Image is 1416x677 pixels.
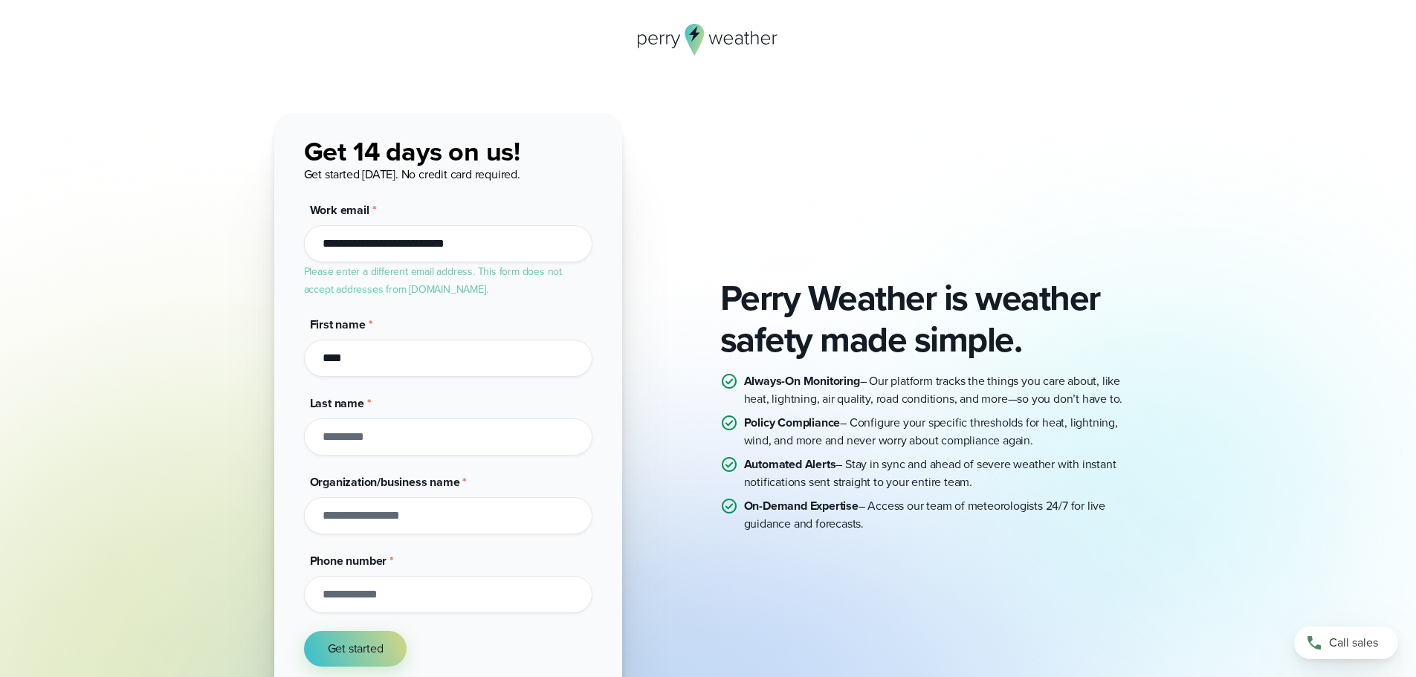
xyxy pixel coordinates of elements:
[304,132,520,171] span: Get 14 days on us!
[328,640,384,658] span: Get started
[1329,634,1378,652] span: Call sales
[304,166,520,183] span: Get started [DATE]. No credit card required.
[744,414,841,431] strong: Policy Compliance
[744,456,1142,491] p: – Stay in sync and ahead of severe weather with instant notifications sent straight to your entir...
[304,631,407,667] button: Get started
[744,497,859,514] strong: On-Demand Expertise
[310,201,369,218] span: Work email
[744,372,860,389] strong: Always-On Monitoring
[310,473,460,490] span: Organization/business name
[744,456,836,473] strong: Automated Alerts
[744,372,1142,408] p: – Our platform tracks the things you care about, like heat, lightning, air quality, road conditio...
[720,277,1142,360] h2: Perry Weather is weather safety made simple.
[1294,626,1398,659] a: Call sales
[304,264,562,297] label: Please enter a different email address. This form does not accept addresses from [DOMAIN_NAME].
[310,316,366,333] span: First name
[744,414,1142,450] p: – Configure your specific thresholds for heat, lightning, wind, and more and never worry about co...
[310,395,364,412] span: Last name
[310,552,387,569] span: Phone number
[744,497,1142,533] p: – Access our team of meteorologists 24/7 for live guidance and forecasts.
